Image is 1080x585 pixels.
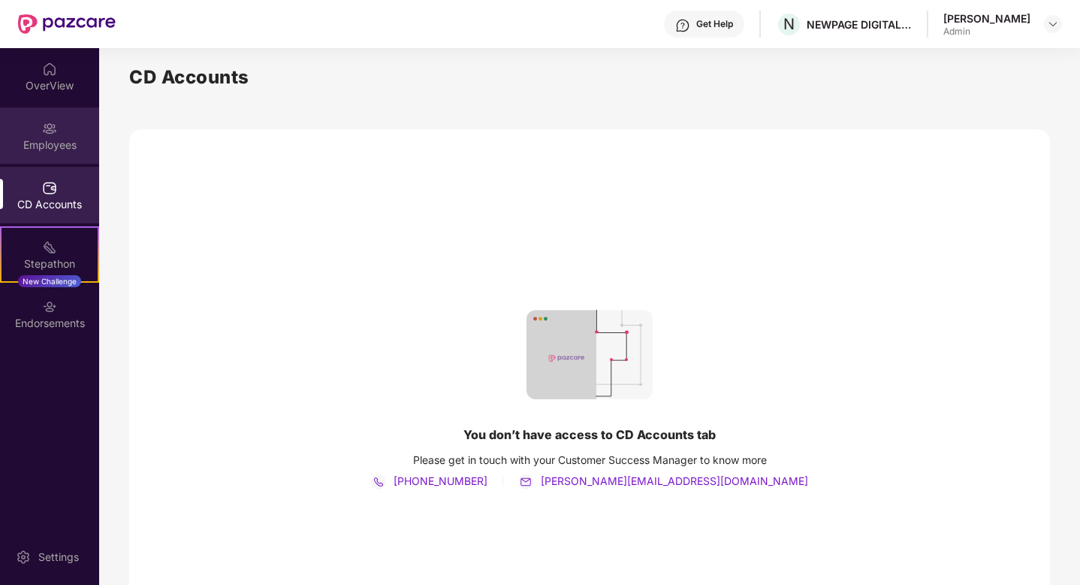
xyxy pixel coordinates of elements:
a: [PHONE_NUMBER] [371,474,487,487]
div: NEWPAGE DIGITAL HEALTHCARE SOLUTIONS PRIVATE LIMITED [807,17,912,32]
img: svg+xml;base64,PHN2ZyB4bWxucz0iaHR0cDovL3d3dy53My5vcmcvMjAwMC9zdmciIHdpZHRoPSIyMCIgaGVpZ2h0PSIyMC... [371,474,386,490]
div: Admin [943,26,1030,38]
img: svg+xml;base64,PHN2ZyBpZD0iRW1wbG95ZWVzIiB4bWxucz0iaHR0cDovL3d3dy53My5vcmcvMjAwMC9zdmciIHdpZHRoPS... [42,121,57,136]
div: Settings [34,550,83,565]
img: svg+xml;base64,PHN2ZyBpZD0iRHJvcGRvd24tMzJ4MzIiIHhtbG5zPSJodHRwOi8vd3d3LnczLm9yZy8yMDAwL3N2ZyIgd2... [1047,18,1059,30]
img: New Pazcare Logo [18,14,116,34]
p: You don’t have access to CD Accounts tab [463,422,716,447]
img: svg+xml;base64,PHN2ZyBpZD0iQ0RfQWNjb3VudHMiIGRhdGEtbmFtZT0iQ0QgQWNjb3VudHMiIHhtbG5zPSJodHRwOi8vd3... [42,180,57,196]
img: svg+xml;base64,PHN2ZyBpZD0iRW5kb3JzZW1lbnRzIiB4bWxucz0iaHR0cDovL3d3dy53My5vcmcvMjAwMC9zdmciIHdpZH... [42,299,57,314]
img: svg+xml;base64,PHN2ZyB4bWxucz0iaHR0cDovL3d3dy53My5vcmcvMjAwMC9zdmciIHdpZHRoPSIxNjgiIGhlaWdodD0iMT... [526,310,653,400]
span: [PERSON_NAME][EMAIL_ADDRESS][DOMAIN_NAME] [538,474,808,487]
p: Please get in touch with your Customer Success Manager to know more [413,447,767,473]
img: svg+xml;base64,PHN2ZyBpZD0iSG9tZSIgeG1sbnM9Imh0dHA6Ly93d3cudzMub3JnLzIwMDAvc3ZnIiB3aWR0aD0iMjAiIG... [42,62,57,77]
h2: CD Accounts [129,63,249,92]
span: [PHONE_NUMBER] [391,474,487,487]
img: svg+xml;base64,PHN2ZyBpZD0iSGVscC0zMngzMiIgeG1sbnM9Imh0dHA6Ly93d3cudzMub3JnLzIwMDAvc3ZnIiB3aWR0aD... [675,18,690,33]
img: svg+xml;base64,PHN2ZyBpZD0iU2V0dGluZy0yMHgyMCIgeG1sbnM9Imh0dHA6Ly93d3cudzMub3JnLzIwMDAvc3ZnIiB3aW... [16,550,31,565]
div: Stepathon [2,256,98,271]
img: svg+xml;base64,PHN2ZyB4bWxucz0iaHR0cDovL3d3dy53My5vcmcvMjAwMC9zdmciIHdpZHRoPSIyMCIgaGVpZ2h0PSIyMC... [518,474,533,490]
div: New Challenge [18,275,81,287]
a: [PERSON_NAME][EMAIL_ADDRESS][DOMAIN_NAME] [518,474,808,487]
img: svg+xml;base64,PHN2ZyB4bWxucz0iaHR0cDovL3d3dy53My5vcmcvMjAwMC9zdmciIHdpZHRoPSIyMSIgaGVpZ2h0PSIyMC... [42,240,57,255]
div: Get Help [696,18,733,30]
span: N [783,15,795,33]
div: [PERSON_NAME] [943,11,1030,26]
